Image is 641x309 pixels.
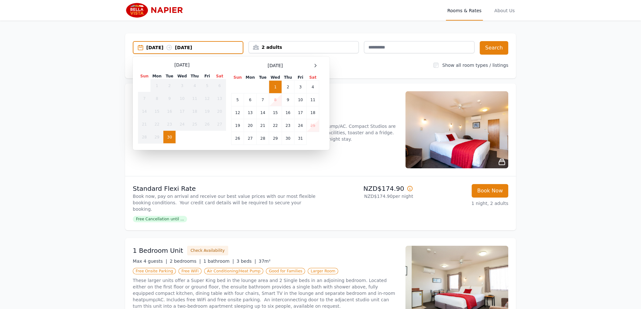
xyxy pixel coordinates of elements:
td: 28 [257,132,269,145]
th: Sun [138,73,151,79]
span: [DATE] [174,62,189,68]
td: 21 [257,119,269,132]
td: 5 [201,79,213,92]
td: 2 [163,79,176,92]
td: 24 [294,119,306,132]
th: Tue [163,73,176,79]
td: 11 [307,93,319,106]
td: 13 [213,92,226,105]
label: Show all room types / listings [442,63,508,68]
td: 6 [213,79,226,92]
span: 37m² [258,259,270,264]
td: 8 [269,93,282,106]
button: Book Now [472,184,508,198]
th: Fri [201,73,213,79]
p: NZD$174.90 per night [323,193,413,199]
td: 27 [213,118,226,131]
td: 2 [282,81,294,93]
td: 24 [176,118,188,131]
td: 10 [176,92,188,105]
td: 4 [307,81,319,93]
th: Sat [213,73,226,79]
td: 22 [151,118,163,131]
td: 15 [151,105,163,118]
td: 19 [201,105,213,118]
td: 26 [201,118,213,131]
th: Thu [282,75,294,81]
div: [DATE] [DATE] [146,44,243,51]
button: Search [480,41,508,55]
p: 1 night, 2 adults [418,200,508,207]
td: 14 [257,106,269,119]
h3: 1 Bedroom Unit [133,246,183,255]
th: Fri [294,75,306,81]
td: 23 [282,119,294,132]
td: 18 [307,106,319,119]
td: 12 [231,106,244,119]
th: Sun [231,75,244,81]
td: 21 [138,118,151,131]
th: Wed [176,73,188,79]
td: 3 [294,81,306,93]
td: 20 [244,119,257,132]
p: NZD$174.90 [323,184,413,193]
td: 8 [151,92,163,105]
td: 31 [294,132,306,145]
td: 19 [231,119,244,132]
td: 27 [244,132,257,145]
td: 14 [138,105,151,118]
span: [DATE] [267,62,283,69]
th: Wed [269,75,282,81]
td: 10 [294,93,306,106]
td: 9 [163,92,176,105]
th: Sat [307,75,319,81]
span: Max 4 guests | [133,259,167,264]
td: 1 [269,81,282,93]
td: 25 [307,119,319,132]
td: 30 [282,132,294,145]
td: 17 [294,106,306,119]
td: 3 [176,79,188,92]
th: Mon [151,73,163,79]
span: Free WiFi [178,268,202,274]
span: Free Cancellation until ... [133,216,187,222]
span: Air Conditioning/Heat Pump [204,268,263,274]
td: 28 [138,131,151,144]
p: Book now, pay on arrival and receive our best value prices with our most flexible booking conditi... [133,193,318,212]
td: 30 [163,131,176,144]
td: 22 [269,119,282,132]
button: Check Availability [187,246,228,255]
span: 3 beds | [237,259,256,264]
td: 15 [269,106,282,119]
td: 1 [151,79,163,92]
div: 2 adults [249,44,359,50]
th: Thu [188,73,201,79]
td: 25 [188,118,201,131]
td: 6 [244,93,257,106]
td: 7 [257,93,269,106]
td: 17 [176,105,188,118]
td: 18 [188,105,201,118]
span: Free Onsite Parking [133,268,176,274]
th: Tue [257,75,269,81]
span: 1 bathroom | [203,259,234,264]
td: 26 [231,132,244,145]
img: Bella Vista Napier [125,3,187,18]
td: 4 [188,79,201,92]
span: Larger Room [308,268,338,274]
td: 9 [282,93,294,106]
td: 16 [163,105,176,118]
span: 2 bedrooms | [170,259,201,264]
td: 5 [231,93,244,106]
td: 20 [213,105,226,118]
td: 29 [151,131,163,144]
td: 13 [244,106,257,119]
td: 12 [201,92,213,105]
td: 23 [163,118,176,131]
span: Good for Families [266,268,305,274]
p: Standard Flexi Rate [133,184,318,193]
td: 7 [138,92,151,105]
td: 11 [188,92,201,105]
td: 16 [282,106,294,119]
td: 29 [269,132,282,145]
